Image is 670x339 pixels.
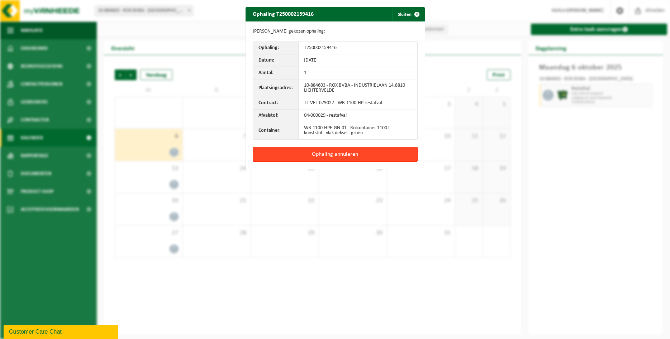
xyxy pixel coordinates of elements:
td: 10-884603 - ROX BVBA - INDUSTRIELAAN 14,8810 LICHTERVELDE [299,79,417,97]
td: TL-VEL-079027 - WB-1100-HP restafval [299,97,417,110]
td: [DATE] [299,54,417,67]
th: Afvalstof: [253,110,299,122]
h2: Ophaling T250002159416 [246,7,321,21]
button: Ophaling annuleren [253,147,418,162]
td: 1 [299,67,417,79]
button: Sluiten [392,7,424,21]
td: 04-000029 - restafval [299,110,417,122]
iframe: chat widget [4,323,120,339]
p: [PERSON_NAME] gekozen ophaling: [253,29,418,34]
th: Contract: [253,97,299,110]
th: Aantal: [253,67,299,79]
td: WB-1100-HPE-GN-01 - Rolcontainer 1100 L - kunststof - vlak deksel - groen [299,122,417,139]
td: T250002159416 [299,42,417,54]
th: Datum: [253,54,299,67]
th: Container: [253,122,299,139]
th: Ophaling: [253,42,299,54]
th: Plaatsingsadres: [253,79,299,97]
